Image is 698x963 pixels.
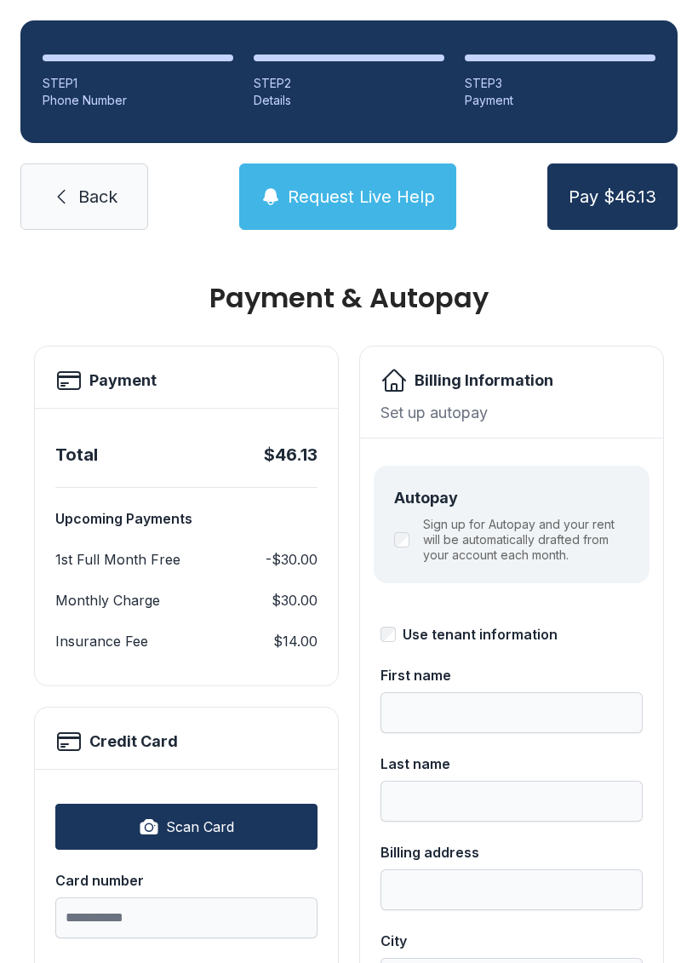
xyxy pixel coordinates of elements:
h3: Upcoming Payments [55,508,318,529]
div: Autopay [394,486,629,510]
span: Request Live Help [288,185,435,209]
div: Total [55,443,98,467]
span: Pay $46.13 [569,185,656,209]
label: Sign up for Autopay and your rent will be automatically drafted from your account each month. [423,517,629,563]
h2: Credit Card [89,730,178,754]
div: Phone Number [43,92,233,109]
h2: Payment [89,369,157,393]
div: STEP 3 [465,75,655,92]
input: Last name [380,781,643,822]
span: Scan Card [166,817,234,837]
span: Back [78,185,117,209]
input: Card number [55,897,318,938]
dt: Monthly Charge [55,590,160,610]
div: Set up autopay [380,401,643,424]
div: STEP 2 [254,75,444,92]
div: Payment [465,92,655,109]
input: First name [380,692,643,733]
dd: -$30.00 [266,549,318,570]
div: Use tenant information [403,624,558,645]
dd: $30.00 [272,590,318,610]
dd: $14.00 [273,631,318,651]
input: Billing address [380,869,643,910]
div: First name [380,665,643,685]
dt: Insurance Fee [55,631,148,651]
div: $46.13 [264,443,318,467]
div: Billing address [380,842,643,863]
div: STEP 1 [43,75,233,92]
div: Card number [55,870,318,891]
h1: Payment & Autopay [34,284,664,312]
div: Last name [380,754,643,774]
h2: Billing Information [415,369,553,393]
div: Details [254,92,444,109]
div: City [380,931,643,951]
dt: 1st Full Month Free [55,549,180,570]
